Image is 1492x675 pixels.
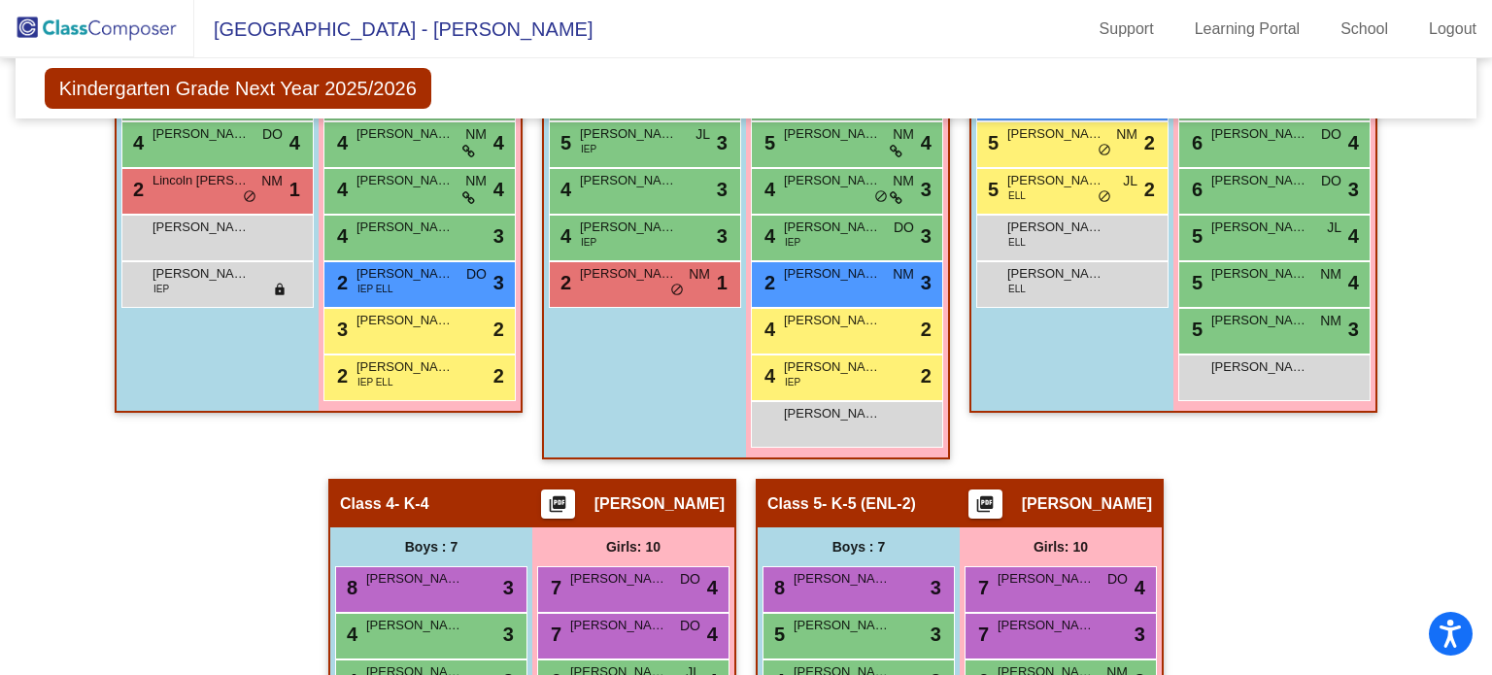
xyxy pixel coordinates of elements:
[983,179,999,200] span: 5
[1187,132,1203,153] span: 6
[243,189,256,205] span: do_not_disturb_alt
[466,264,487,285] span: DO
[594,494,725,514] span: [PERSON_NAME]
[580,124,677,144] span: [PERSON_NAME]
[931,620,941,649] span: 3
[1211,311,1308,330] span: [PERSON_NAME]
[784,311,881,330] span: [PERSON_NAME]
[707,573,718,602] span: 4
[1348,268,1359,297] span: 4
[153,124,250,144] span: [PERSON_NAME]
[332,225,348,247] span: 4
[1123,171,1137,191] span: JL
[1084,14,1170,45] a: Support
[921,221,932,251] span: 3
[785,375,800,389] span: IEP
[580,264,677,284] span: [PERSON_NAME]
[760,319,775,340] span: 4
[45,68,431,109] span: Kindergarten Grade Next Year 2025/2026
[707,620,718,649] span: 4
[921,315,932,344] span: 2
[1007,264,1104,284] span: [PERSON_NAME]
[1321,171,1341,191] span: DO
[340,494,394,514] span: Class 4
[1098,189,1111,205] span: do_not_disturb_alt
[366,616,463,635] span: [PERSON_NAME]
[357,375,393,389] span: IEP ELL
[680,616,700,636] span: DO
[921,175,932,204] span: 3
[556,225,571,247] span: 4
[493,361,504,390] span: 2
[973,577,989,598] span: 7
[532,527,734,566] div: Girls: 10
[1007,171,1104,190] span: [PERSON_NAME]
[1348,221,1359,251] span: 4
[580,171,677,190] span: [PERSON_NAME]
[717,175,728,204] span: 3
[493,221,504,251] span: 3
[556,272,571,293] span: 2
[546,494,569,522] mat-icon: picture_as_pdf
[1116,124,1137,145] span: NM
[893,124,914,145] span: NM
[1348,315,1359,344] span: 3
[894,218,914,238] span: DO
[680,569,700,590] span: DO
[342,624,357,645] span: 4
[760,225,775,247] span: 4
[1008,282,1026,296] span: ELL
[357,282,393,296] span: IEP ELL
[289,175,300,204] span: 1
[465,124,487,145] span: NM
[973,624,989,645] span: 7
[921,361,932,390] span: 2
[784,218,881,237] span: [PERSON_NAME]
[356,357,454,377] span: [PERSON_NAME]
[1135,573,1145,602] span: 4
[794,569,891,589] span: [PERSON_NAME]
[1320,311,1341,331] span: NM
[556,132,571,153] span: 5
[1022,494,1152,514] span: [PERSON_NAME]
[874,189,888,205] span: do_not_disturb_alt
[785,235,800,250] span: IEP
[921,268,932,297] span: 3
[1144,175,1155,204] span: 2
[153,171,250,190] span: Lincoln [PERSON_NAME]
[356,218,454,237] span: [PERSON_NAME]
[1211,218,1308,237] span: [PERSON_NAME]
[769,577,785,598] span: 8
[1211,171,1308,190] span: [PERSON_NAME]
[717,268,728,297] span: 1
[1007,218,1104,237] span: [PERSON_NAME]
[262,124,283,145] span: DO
[394,494,429,514] span: - K-4
[1348,175,1359,204] span: 3
[717,221,728,251] span: 3
[493,268,504,297] span: 3
[689,264,710,285] span: NM
[366,569,463,589] span: [PERSON_NAME]
[760,132,775,153] span: 5
[356,124,454,144] span: [PERSON_NAME]
[581,142,596,156] span: IEP
[273,283,287,298] span: lock
[493,175,504,204] span: 4
[332,365,348,387] span: 2
[1007,124,1104,144] span: [PERSON_NAME]
[1187,225,1203,247] span: 5
[931,573,941,602] span: 3
[695,124,710,145] span: JL
[1187,319,1203,340] span: 5
[767,494,822,514] span: Class 5
[784,171,881,190] span: [PERSON_NAME]
[822,494,916,514] span: - K-5 (ENL-2)
[784,404,881,423] span: [PERSON_NAME]
[760,272,775,293] span: 2
[493,128,504,157] span: 4
[960,527,1162,566] div: Girls: 10
[1327,218,1341,238] span: JL
[128,179,144,200] span: 2
[541,489,575,519] button: Print Students Details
